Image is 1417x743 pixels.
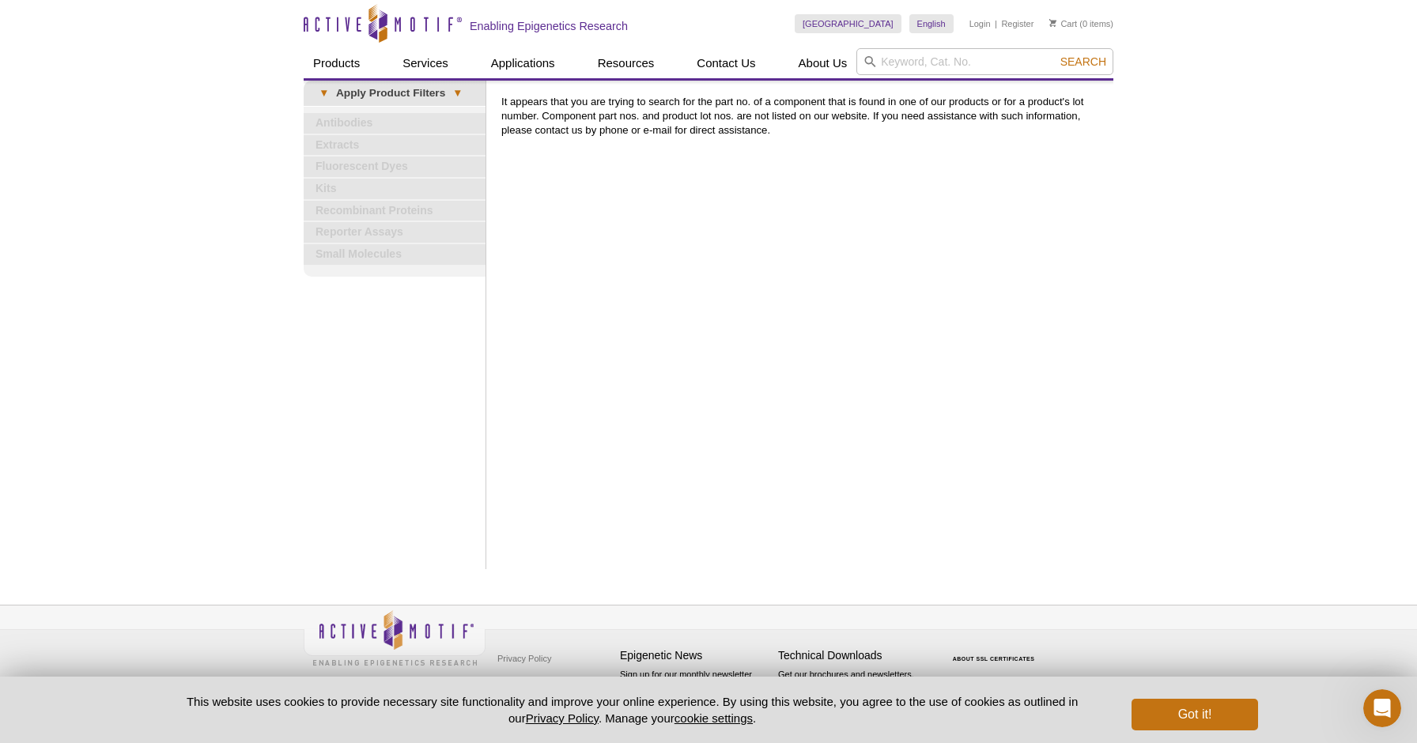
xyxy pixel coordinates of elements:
a: Fluorescent Dyes [304,157,486,177]
a: Applications [482,48,565,78]
li: | [995,14,997,33]
p: It appears that you are trying to search for the part no. of a component that is found in one of ... [501,95,1105,138]
h2: Enabling Epigenetics Research [470,19,628,33]
a: Products [304,48,369,78]
button: Got it! [1132,699,1258,730]
img: Your Cart [1049,19,1056,27]
a: Contact Us [687,48,765,78]
a: Privacy Policy [493,647,555,670]
a: Recombinant Proteins [304,201,486,221]
table: Click to Verify - This site chose Symantec SSL for secure e-commerce and confidential communicati... [936,633,1055,668]
li: (0 items) [1049,14,1113,33]
span: Search [1060,55,1106,68]
a: Privacy Policy [526,711,599,725]
iframe: Intercom live chat [1363,689,1401,727]
a: Extracts [304,135,486,156]
button: Search [1056,55,1111,69]
a: Small Molecules [304,244,486,265]
a: About Us [789,48,857,78]
h4: Technical Downloads [778,649,928,662]
a: [GEOGRAPHIC_DATA] [795,14,901,33]
a: Reporter Assays [304,222,486,243]
a: Register [1001,18,1033,29]
p: This website uses cookies to provide necessary site functionality and improve your online experie... [159,693,1105,726]
a: Login [969,18,991,29]
h4: Epigenetic News [620,649,770,662]
a: Kits [304,179,486,199]
a: Antibodies [304,113,486,134]
p: Sign up for our monthly newsletter highlighting recent publications in the field of epigenetics. [620,668,770,722]
a: Terms & Conditions [493,670,576,694]
p: Get our brochures and newsletters, or request them by mail. [778,668,928,708]
a: Services [393,48,458,78]
a: ▾Apply Product Filters▾ [304,81,486,106]
img: Active Motif, [304,605,486,669]
span: ▾ [312,86,336,100]
a: ABOUT SSL CERTIFICATES [953,656,1035,662]
a: Resources [588,48,664,78]
button: cookie settings [674,711,753,725]
input: Keyword, Cat. No. [856,48,1113,75]
a: Cart [1049,18,1077,29]
span: ▾ [445,86,470,100]
a: English [909,14,954,33]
